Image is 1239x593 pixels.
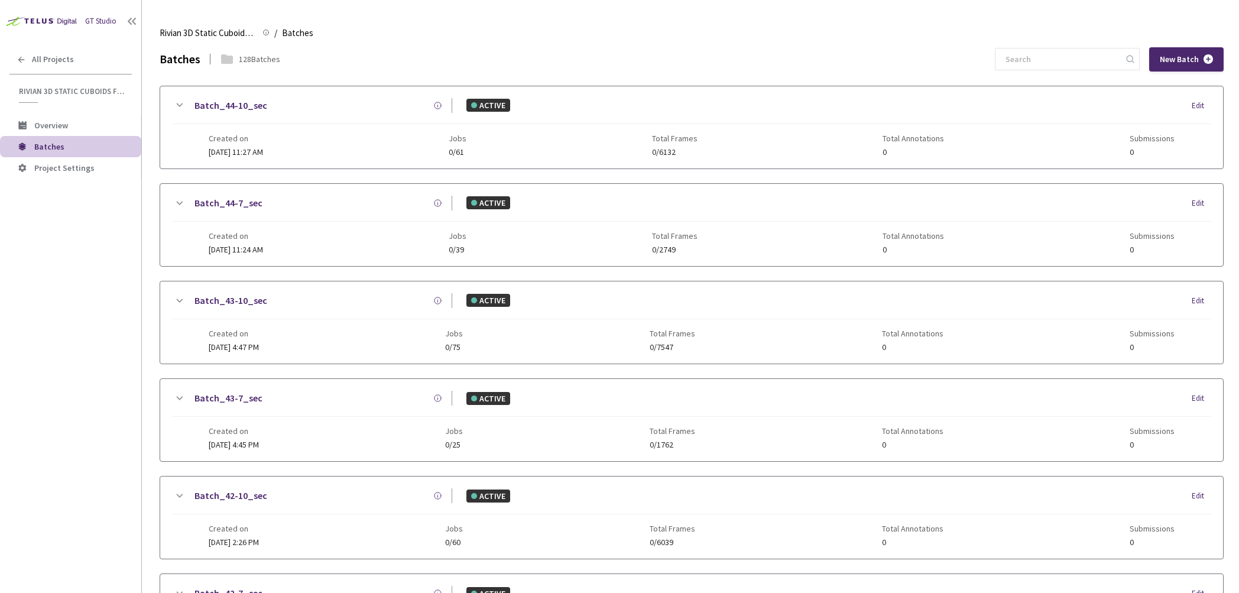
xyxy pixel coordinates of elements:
[1160,54,1199,64] span: New Batch
[466,99,510,112] div: ACTIVE
[32,54,74,64] span: All Projects
[998,48,1124,70] input: Search
[650,343,695,352] span: 0/7547
[650,524,695,533] span: Total Frames
[883,231,944,241] span: Total Annotations
[449,134,466,143] span: Jobs
[34,163,95,173] span: Project Settings
[1192,393,1211,404] div: Edit
[1130,343,1175,352] span: 0
[449,231,466,241] span: Jobs
[160,26,255,40] span: Rivian 3D Static Cuboids fixed[2024-25]
[209,537,259,547] span: [DATE] 2:26 PM
[1130,148,1175,157] span: 0
[445,343,463,352] span: 0/75
[160,477,1223,559] div: Batch_42-10_secACTIVEEditCreated on[DATE] 2:26 PMJobs0/60Total Frames0/6039Total Annotations0Subm...
[1192,295,1211,307] div: Edit
[466,392,510,405] div: ACTIVE
[1192,197,1211,209] div: Edit
[209,244,263,255] span: [DATE] 11:24 AM
[282,26,313,40] span: Batches
[445,538,463,547] span: 0/60
[882,524,943,533] span: Total Annotations
[194,293,267,308] a: Batch_43-10_sec
[882,343,943,352] span: 0
[652,231,698,241] span: Total Frames
[209,426,259,436] span: Created on
[160,184,1223,266] div: Batch_44-7_secACTIVEEditCreated on[DATE] 11:24 AMJobs0/39Total Frames0/2749Total Annotations0Subm...
[1130,245,1175,254] span: 0
[1192,100,1211,112] div: Edit
[466,294,510,307] div: ACTIVE
[209,329,259,338] span: Created on
[650,440,695,449] span: 0/1762
[650,538,695,547] span: 0/6039
[466,196,510,209] div: ACTIVE
[209,342,259,352] span: [DATE] 4:47 PM
[160,281,1223,364] div: Batch_43-10_secACTIVEEditCreated on[DATE] 4:47 PMJobs0/75Total Frames0/7547Total Annotations0Subm...
[160,379,1223,461] div: Batch_43-7_secACTIVEEditCreated on[DATE] 4:45 PMJobs0/25Total Frames0/1762Total Annotations0Submi...
[882,426,943,436] span: Total Annotations
[239,53,280,66] div: 128 Batches
[1130,426,1175,436] span: Submissions
[1192,490,1211,502] div: Edit
[883,148,944,157] span: 0
[650,426,695,436] span: Total Frames
[194,98,267,113] a: Batch_44-10_sec
[194,391,262,406] a: Batch_43-7_sec
[445,524,463,533] span: Jobs
[650,329,695,338] span: Total Frames
[34,141,64,152] span: Batches
[1130,524,1175,533] span: Submissions
[449,245,466,254] span: 0/39
[19,86,125,96] span: Rivian 3D Static Cuboids fixed[2024-25]
[1130,440,1175,449] span: 0
[882,440,943,449] span: 0
[209,147,263,157] span: [DATE] 11:27 AM
[652,134,698,143] span: Total Frames
[445,426,463,436] span: Jobs
[160,86,1223,168] div: Batch_44-10_secACTIVEEditCreated on[DATE] 11:27 AMJobs0/61Total Frames0/6132Total Annotations0Sub...
[652,148,698,157] span: 0/6132
[34,120,68,131] span: Overview
[445,329,463,338] span: Jobs
[209,231,263,241] span: Created on
[1130,329,1175,338] span: Submissions
[882,329,943,338] span: Total Annotations
[445,440,463,449] span: 0/25
[882,538,943,547] span: 0
[209,439,259,450] span: [DATE] 4:45 PM
[1130,231,1175,241] span: Submissions
[449,148,466,157] span: 0/61
[85,15,116,27] div: GT Studio
[194,196,262,210] a: Batch_44-7_sec
[466,490,510,503] div: ACTIVE
[1130,134,1175,143] span: Submissions
[209,134,263,143] span: Created on
[160,50,200,68] div: Batches
[1130,538,1175,547] span: 0
[274,26,277,40] li: /
[209,524,259,533] span: Created on
[652,245,698,254] span: 0/2749
[194,488,267,503] a: Batch_42-10_sec
[883,134,944,143] span: Total Annotations
[883,245,944,254] span: 0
